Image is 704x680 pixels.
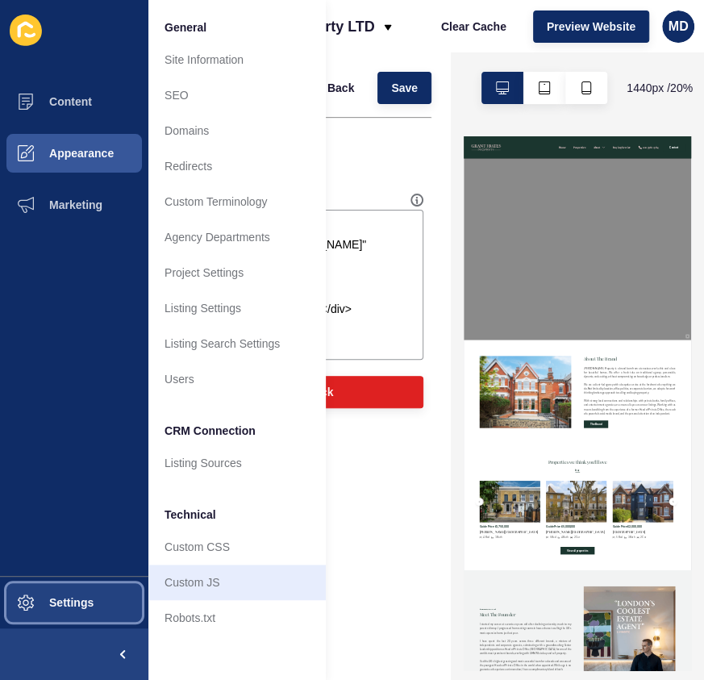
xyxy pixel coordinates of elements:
[485,47,521,66] a: Home
[148,255,326,290] a: Project Settings
[148,529,326,565] a: Custom CSS
[669,19,689,35] span: MD
[265,384,333,400] span: Delete Block
[148,445,326,481] a: Listing Sources
[165,19,206,35] span: General
[441,19,506,35] span: Clear Cache
[627,80,693,96] span: 1440 px / 20 %
[559,47,621,66] a: Properties
[32,8,194,105] img: Company logo
[377,72,431,104] button: Save
[148,77,326,113] a: SEO
[301,72,369,104] button: <Back
[427,10,520,43] button: Clear Cache
[148,565,326,600] a: Custom JS
[660,47,697,66] a: About
[327,80,354,96] span: Back
[148,42,326,77] a: Site Information
[148,148,326,184] a: Redirects
[165,507,216,523] span: Technical
[148,326,326,361] a: Listing Search Settings
[148,600,326,636] a: Robots.txt
[533,10,649,43] button: Preview Website
[547,19,635,35] span: Preview Website
[148,290,326,326] a: Listing Settings
[148,184,326,219] a: Custom Terminology
[148,113,326,148] a: Domains
[148,219,326,255] a: Agency Departments
[148,361,326,397] a: Users
[165,423,256,439] span: CRM Connection
[391,80,418,96] span: Save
